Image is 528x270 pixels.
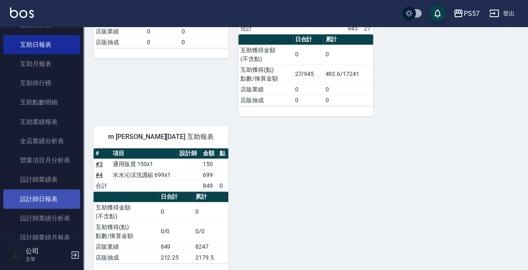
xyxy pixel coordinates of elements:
[158,222,193,241] td: 0/0
[293,95,323,106] td: 0
[145,37,179,48] td: 0
[293,45,323,64] td: 0
[3,112,80,131] a: 互助業績報表
[3,93,80,112] a: 互助點數明細
[93,37,145,48] td: 店販抽成
[7,247,23,263] img: Person
[238,64,293,84] td: 互助獲得(點) 點數/換算金額
[10,8,34,18] img: Logo
[293,84,323,95] td: 0
[193,202,228,222] td: 0
[93,26,145,37] td: 店販業績
[93,241,158,252] td: 店販業績
[104,133,218,141] span: m [PERSON_NAME][DATE] 互助報表
[238,45,293,64] td: 互助獲得金額 (不含點)
[238,23,255,34] td: 合計
[3,209,80,228] a: 設計師業績分析表
[238,95,293,106] td: 店販抽成
[323,64,373,84] td: 492.6/17241
[201,169,218,180] td: 699
[323,34,373,45] th: 累計
[201,180,218,191] td: 849
[3,54,80,73] a: 互助月報表
[96,161,103,167] a: #3
[3,228,80,247] a: 設計師業績月報表
[193,241,228,252] td: 8247
[346,23,362,34] td: 945
[486,6,518,21] button: 登出
[238,34,373,106] table: a dense table
[93,148,111,159] th: #
[3,189,80,209] a: 設計師日報表
[3,131,80,151] a: 全店業績分析表
[93,192,228,263] table: a dense table
[463,8,479,19] div: PS57
[193,192,228,202] th: 累計
[323,84,373,95] td: 0
[3,35,80,54] a: 互助日報表
[3,170,80,189] a: 設計師業績表
[193,252,228,263] td: 2179.5
[111,159,177,169] td: 通用販賣 150x1
[158,192,193,202] th: 日合計
[179,37,228,48] td: 0
[193,222,228,241] td: 0/0
[93,148,228,192] table: a dense table
[429,5,446,22] button: save
[3,73,80,93] a: 互助排行榜
[293,64,323,84] td: 27/945
[93,180,111,191] td: 合計
[111,169,177,180] td: 水水沁涼洗護組 699x1
[145,26,179,37] td: 0
[217,180,228,191] td: 0
[323,45,373,64] td: 0
[93,222,158,241] td: 互助獲得(點) 點數/換算金額
[217,148,228,159] th: 點
[238,84,293,95] td: 店販業績
[158,202,193,222] td: 0
[177,148,201,159] th: 設計師
[3,151,80,170] a: 營業項目月分析表
[158,241,193,252] td: 849
[111,148,177,159] th: 項目
[293,34,323,45] th: 日合計
[179,26,228,37] td: 0
[158,252,193,263] td: 212.25
[96,172,103,178] a: #4
[25,255,68,263] p: 主管
[93,202,158,222] td: 互助獲得金額 (不含點)
[450,5,483,22] button: PS57
[93,252,158,263] td: 店販抽成
[201,159,218,169] td: 150
[323,95,373,106] td: 0
[362,23,373,34] td: 27
[25,247,68,255] h5: 公司
[201,148,218,159] th: 金額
